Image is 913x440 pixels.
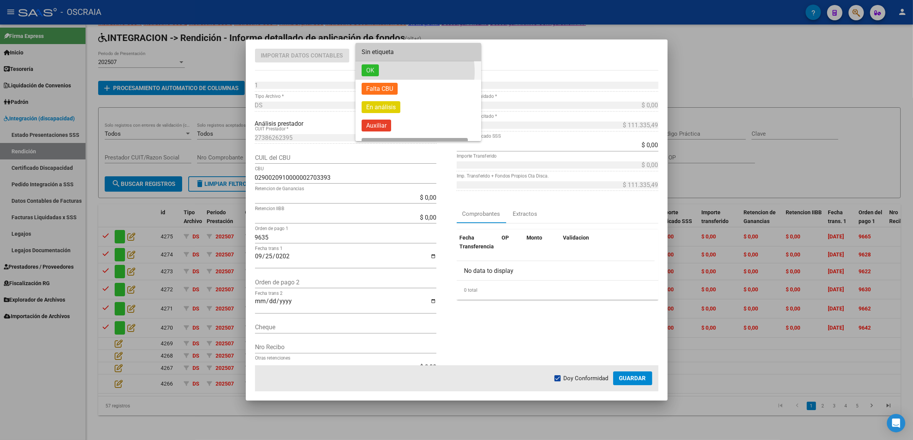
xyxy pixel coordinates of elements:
span: Sin etiqueta [362,48,394,56]
span: SAAS - Coincide OP pero no importe [362,138,468,150]
span: Falta CBU [362,83,398,95]
span: Auxiliar [362,120,391,131]
span: En análisis [362,101,400,113]
div: Open Intercom Messenger [887,414,905,432]
span: OK [362,64,379,76]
